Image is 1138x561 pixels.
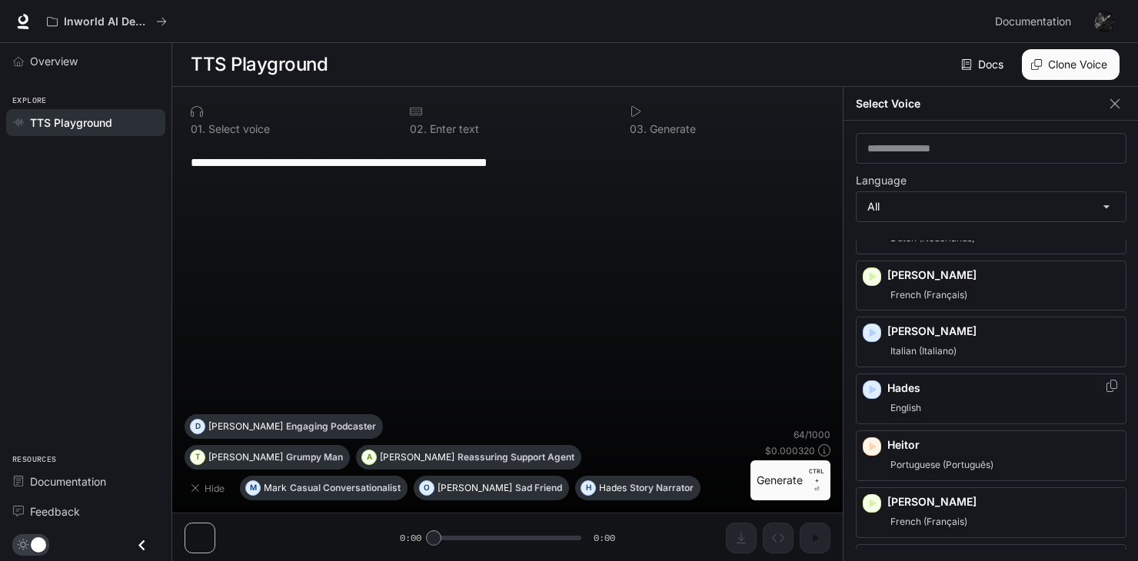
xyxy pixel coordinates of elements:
button: User avatar [1089,6,1120,37]
p: Heitor [887,437,1120,453]
button: HHadesStory Narrator [575,476,700,500]
button: A[PERSON_NAME]Reassuring Support Agent [356,445,581,470]
button: Hide [185,476,234,500]
p: Grumpy Man [286,453,343,462]
div: D [191,414,205,439]
span: Documentation [995,12,1071,32]
p: Hades [599,483,627,493]
span: English [887,399,924,417]
p: Select voice [205,124,270,134]
p: Story Narrator [630,483,694,493]
p: [PERSON_NAME] [887,324,1120,339]
p: $ 0.000320 [765,444,815,457]
div: T [191,445,205,470]
button: Copy Voice ID [1104,380,1120,392]
p: 0 1 . [191,124,205,134]
h1: TTS Playground [191,49,328,80]
p: 0 2 . [410,124,427,134]
p: Enter text [427,124,479,134]
button: MMarkCasual Conversationalist [240,476,408,500]
div: All [857,192,1126,221]
span: Documentation [30,473,106,490]
button: GenerateCTRL +⏎ [750,460,830,500]
p: Casual Conversationalist [290,483,401,493]
span: Italian (Italiano) [887,342,960,360]
a: Documentation [6,468,165,495]
span: Dark mode toggle [31,536,46,553]
button: D[PERSON_NAME]Engaging Podcaster [185,414,383,439]
p: [PERSON_NAME] [438,483,512,493]
p: ⏎ [809,466,824,494]
button: Close drawer [125,529,159,561]
div: A [362,445,376,470]
p: [PERSON_NAME] [887,494,1120,510]
a: Documentation [989,6,1083,37]
button: Clone Voice [1022,49,1120,80]
p: [PERSON_NAME] [208,422,283,431]
span: Portuguese (Português) [887,456,997,474]
p: Hades [887,380,1120,396]
p: Reassuring Support Agent [458,453,574,462]
p: Language [856,175,907,186]
a: Docs [958,49,1010,80]
span: TTS Playground [30,115,112,131]
img: User avatar [1093,11,1115,32]
p: [PERSON_NAME] [380,453,454,462]
p: Mark [264,483,287,493]
p: [PERSON_NAME] [887,267,1120,283]
p: 64 / 1000 [794,428,830,441]
a: Feedback [6,498,165,525]
button: T[PERSON_NAME]Grumpy Man [185,445,350,470]
span: Feedback [30,503,80,520]
div: M [246,476,260,500]
a: Overview [6,48,165,75]
p: [PERSON_NAME] [208,453,283,462]
p: CTRL + [809,466,824,485]
p: Generate [647,124,696,134]
p: Sad Friend [515,483,562,493]
p: 0 3 . [630,124,647,134]
div: O [420,476,434,500]
span: Overview [30,53,78,69]
div: H [581,476,595,500]
span: French (Français) [887,513,970,531]
button: O[PERSON_NAME]Sad Friend [414,476,569,500]
button: All workspaces [40,6,174,37]
p: Inworld AI Demos [64,15,150,28]
span: French (Français) [887,286,970,304]
p: Engaging Podcaster [286,422,376,431]
a: TTS Playground [6,109,165,136]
